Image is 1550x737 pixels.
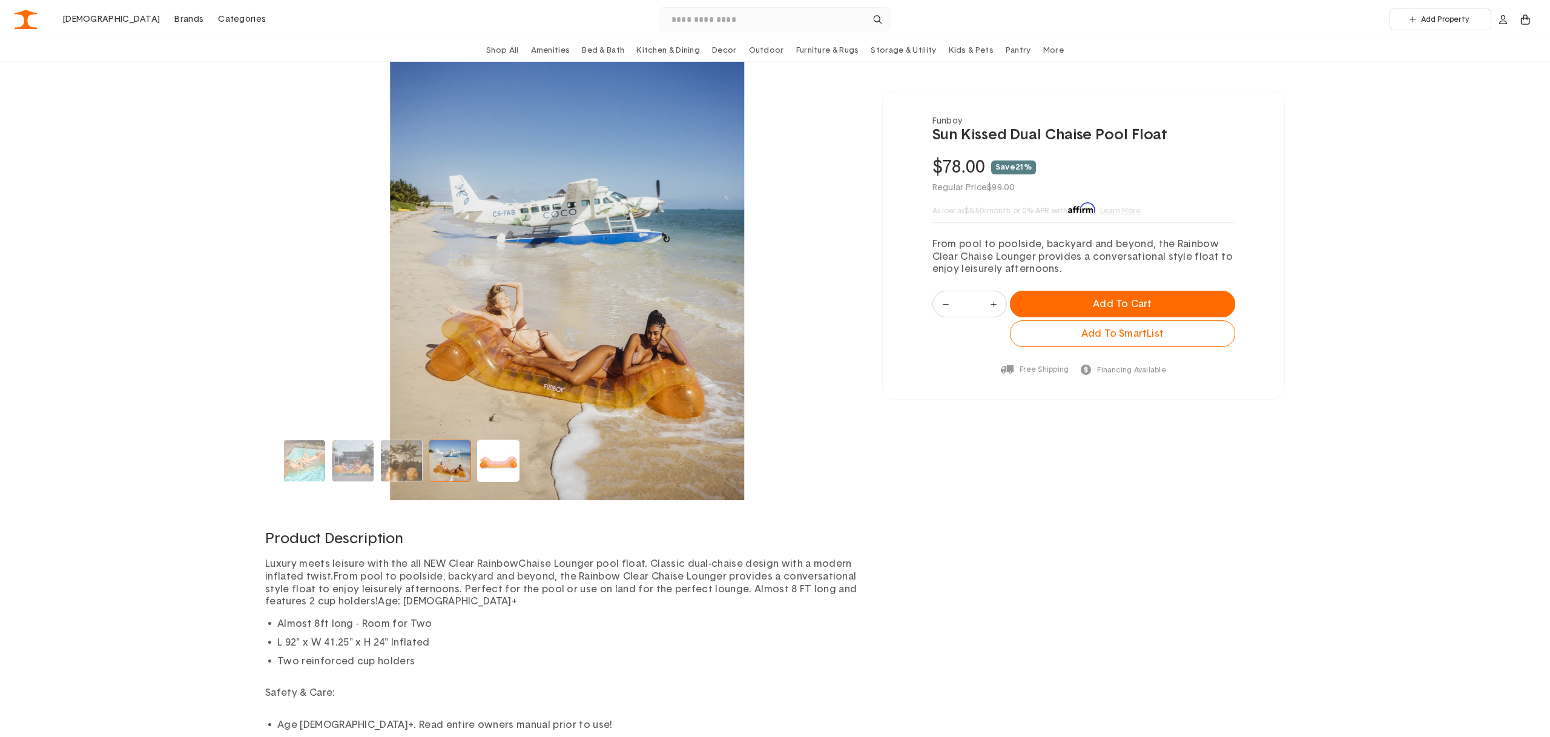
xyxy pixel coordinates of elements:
li: Go to slide 6 [477,440,519,482]
a: Bed & Bath [576,39,630,61]
span: Bed & Bath [582,47,624,55]
p: Safety & Care: [265,687,869,699]
img: Sun Kissed Dual Chaise Pool Float [478,440,519,481]
li: Go to slide 5 [429,440,471,482]
a: Storage & Utility [865,39,942,61]
h1: Sun Kissed Dual Chaise Pool Float [932,127,1235,144]
button: Add to SmartList [1010,320,1235,347]
span: Save 21 % [991,160,1036,174]
a: Shop All [480,39,524,61]
a: Brands [168,10,209,29]
span: Shop All [486,47,518,55]
span: Kitchen & Dining [636,47,700,55]
a: Categories [212,10,272,29]
img: Sun Kissed Dual Chaise Pool Float [429,440,470,481]
span: Pantry [1006,47,1031,55]
span: Decor [712,47,737,55]
small: Regular Price [932,182,1014,193]
h2: Product Description [265,530,869,548]
a: Kids & Pets [943,39,1000,61]
li: Financing Available [1069,362,1166,374]
s: $99.00 [987,183,1014,192]
a: Furniture & Rugs [790,39,865,61]
button: Add to Cart [1010,291,1235,317]
a: [DEMOGRAPHIC_DATA] [57,10,166,29]
span: From pool to poolside, backyard and beyond, the Rainbow Clear Chaise Lounger provides a conversat... [265,572,857,607]
span: Outdoor [749,47,784,55]
a: Kitchen & Dining [630,39,706,61]
span: Furniture & Rugs [796,47,859,55]
img: Sun Kissed Dual Chaise Pool Float [265,57,869,500]
a: Pantry [1000,39,1037,61]
li: Two reinforced cup holders [265,655,869,668]
li: Go to slide 4 [380,440,423,482]
a: Outdoor [743,39,790,61]
span: Chaise Lounger pool float. Classic dual-chaise design with a modern inflated twist. [265,559,852,581]
span: Storage & Utility [871,47,936,55]
button: Add Property [1390,8,1491,30]
span: Luxury meets leisure with the all NEW Clear Rainbow [265,559,518,569]
strong: $78.00 [932,159,985,176]
img: Sun Kissed Dual Chaise Pool Float [284,440,325,481]
a: More [1037,39,1070,61]
span: More [1043,47,1064,55]
li: Age [DEMOGRAPHIC_DATA]+. Read entire owners manual prior to use! [265,719,869,732]
img: Inhouse [15,10,38,29]
img: Sun Kissed Dual Chaise Pool Float [332,440,374,481]
a: Funboy [932,117,963,125]
button: dropdown trigger [1494,10,1512,29]
a: Learn More [1100,207,1141,214]
span: Kids & Pets [949,47,994,55]
p: As low as $6.50 /month or 0% APR with [932,199,1235,216]
li: L 92" x W 41.25" x H 24" Inflated [265,636,869,649]
a: Amenities [525,39,576,61]
p: From pool to poolside, backyard and beyond, the Rainbow Clear Chaise Lounger provides a conversat... [932,238,1235,276]
img: Sun Kissed Dual Chaise Pool Float [381,440,422,481]
li: 5 of 6 [265,57,869,500]
span: Amenities [531,47,570,55]
li: Almost 8ft long - Room for Two [265,618,869,630]
a: Decor [706,39,743,61]
li: Free Shipping [1001,363,1069,374]
li: Go to slide 3 [332,440,374,482]
li: Go to slide 2 [283,440,326,482]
